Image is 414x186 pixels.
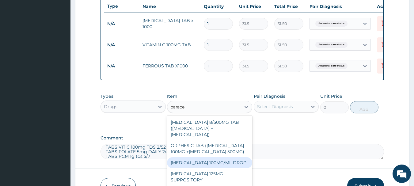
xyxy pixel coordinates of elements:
[104,39,139,51] td: N/A
[36,55,85,116] span: We're online!
[306,0,374,13] th: Pair Diagnosis
[167,168,252,185] div: [MEDICAL_DATA] 125MG SUPPOSITORY
[257,104,293,110] div: Select Diagnosis
[315,21,348,27] span: Antenatal care status
[320,93,342,99] label: Unit Price
[350,101,378,113] button: Add
[139,39,201,51] td: VITAMIN C 100MG TAB
[271,0,306,13] th: Total Price
[139,14,201,33] td: [MEDICAL_DATA] TAB x 1000
[101,94,113,99] label: Types
[167,117,252,140] div: [MEDICAL_DATA] 8/500MG TAB ([MEDICAL_DATA] + [MEDICAL_DATA])
[3,122,117,144] textarea: Type your message and hit 'Enter'
[167,93,177,99] label: Item
[167,140,252,157] div: ORPHESIC TAB ([MEDICAL_DATA] 100MG +[MEDICAL_DATA] 500MG)
[101,135,384,141] label: Comment
[104,1,139,12] th: Type
[374,0,405,13] th: Actions
[11,31,25,46] img: d_794563401_company_1708531726252_794563401
[101,3,115,18] div: Minimize live chat window
[167,157,252,168] div: [MEDICAL_DATA] 100MG/ML DROP
[32,34,103,42] div: Chat with us now
[236,0,271,13] th: Unit Price
[104,60,139,72] td: N/A
[201,0,236,13] th: Quantity
[315,63,348,69] span: Antenatal care status
[104,18,139,29] td: N/A
[139,60,201,72] td: FERROUS TAB X1000
[254,93,285,99] label: Pair Diagnosis
[139,0,201,13] th: Name
[315,42,348,48] span: Antenatal care status
[104,104,117,110] div: Drugs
